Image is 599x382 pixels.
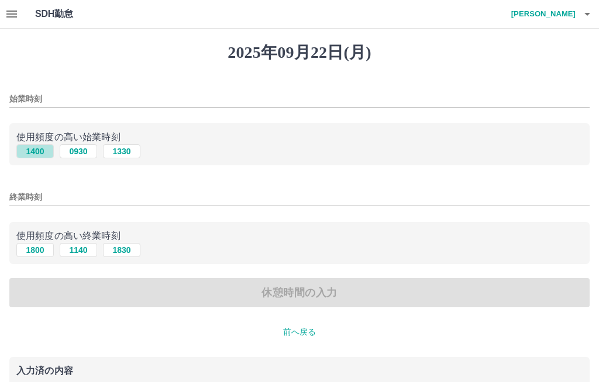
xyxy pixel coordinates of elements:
[16,243,54,257] button: 1800
[60,243,97,257] button: 1140
[9,326,590,338] p: 前へ戻る
[16,144,54,158] button: 1400
[103,144,140,158] button: 1330
[60,144,97,158] button: 0930
[9,43,590,62] h1: 2025年09月22日(月)
[103,243,140,257] button: 1830
[16,130,583,144] p: 使用頻度の高い始業時刻
[16,366,583,376] p: 入力済の内容
[16,229,583,243] p: 使用頻度の高い終業時刻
